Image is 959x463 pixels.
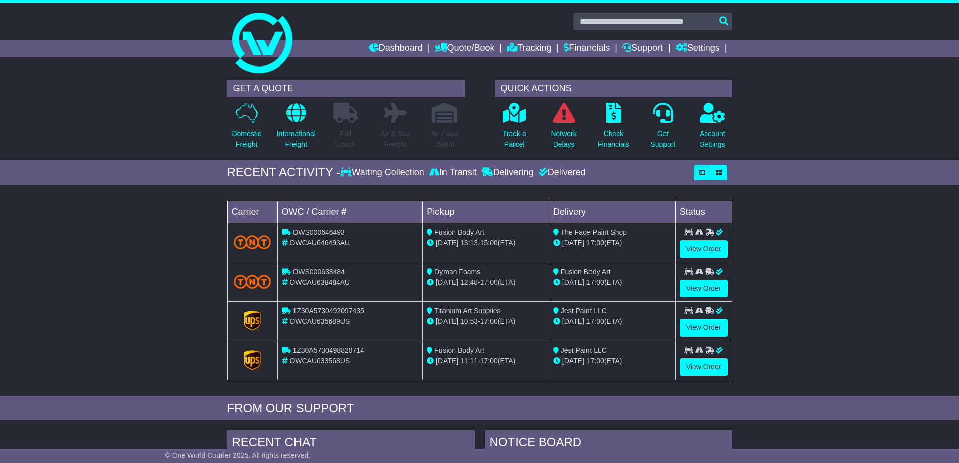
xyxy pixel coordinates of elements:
[431,128,459,150] p: Air / Sea Depot
[427,167,479,178] div: In Transit
[460,239,478,247] span: 13:13
[333,128,358,150] p: Full Loads
[480,357,498,365] span: 17:00
[598,128,629,150] p: Check Financials
[700,128,725,150] p: Account Settings
[561,268,611,276] span: Fusion Body Art
[292,346,364,354] span: 1Z30A5730498828714
[232,128,261,150] p: Domestic Freight
[165,451,311,459] span: © One World Courier 2025. All rights reserved.
[485,430,732,457] div: NOTICE BOARD
[561,228,627,236] span: The Face Paint Shop
[699,102,726,155] a: AccountSettings
[435,40,494,57] a: Quote/Book
[436,278,458,286] span: [DATE]
[423,201,549,223] td: Pickup
[427,238,545,248] div: - (ETA)
[227,201,277,223] td: Carrier
[586,317,604,325] span: 17:00
[289,239,350,247] span: OWCAU646493AU
[680,280,728,297] a: View Order
[277,201,423,223] td: OWC / Carrier #
[340,167,426,178] div: Waiting Collection
[561,346,607,354] span: Jest Paint LLC
[562,239,584,247] span: [DATE]
[460,278,478,286] span: 12:48
[553,277,671,288] div: (ETA)
[227,80,465,97] div: GET A QUOTE
[289,357,350,365] span: OWCAU633568US
[586,239,604,247] span: 17:00
[551,128,576,150] p: Network Delays
[675,201,732,223] td: Status
[436,357,458,365] span: [DATE]
[507,40,551,57] a: Tracking
[650,128,675,150] p: Get Support
[276,102,316,155] a: InternationalFreight
[227,165,341,180] div: RECENT ACTIVITY -
[292,307,364,315] span: 1Z30A5730492097435
[434,346,484,354] span: Fusion Body Art
[427,356,545,366] div: - (ETA)
[234,275,271,288] img: TNT_Domestic.png
[550,102,577,155] a: NetworkDelays
[586,357,604,365] span: 17:00
[427,316,545,327] div: - (ETA)
[434,307,501,315] span: Titanium Art Supplies
[676,40,720,57] a: Settings
[622,40,663,57] a: Support
[434,268,480,276] span: Dyman Foams
[292,228,345,236] span: OWS000646493
[561,307,607,315] span: Jest Paint LLC
[277,128,316,150] p: International Freight
[553,316,671,327] div: (ETA)
[460,357,478,365] span: 11:11
[289,317,350,325] span: OWCAU635689US
[480,278,498,286] span: 17:00
[480,239,498,247] span: 15:00
[680,358,728,376] a: View Order
[549,201,675,223] td: Delivery
[244,350,261,370] img: GetCarrierServiceLogo
[434,228,484,236] span: Fusion Body Art
[553,356,671,366] div: (ETA)
[244,311,261,331] img: GetCarrierServiceLogo
[460,317,478,325] span: 10:53
[369,40,423,57] a: Dashboard
[480,317,498,325] span: 17:00
[479,167,536,178] div: Delivering
[427,277,545,288] div: - (ETA)
[536,167,586,178] div: Delivered
[553,238,671,248] div: (ETA)
[292,268,345,276] span: OWS000638484
[564,40,610,57] a: Financials
[495,80,732,97] div: QUICK ACTIONS
[436,317,458,325] span: [DATE]
[650,102,676,155] a: GetSupport
[680,319,728,337] a: View Order
[562,317,584,325] span: [DATE]
[502,102,527,155] a: Track aParcel
[381,128,410,150] p: Air & Sea Freight
[227,430,475,457] div: RECENT CHAT
[234,235,271,249] img: TNT_Domestic.png
[231,102,261,155] a: DomesticFreight
[597,102,630,155] a: CheckFinancials
[289,278,350,286] span: OWCAU638484AU
[227,401,732,416] div: FROM OUR SUPPORT
[436,239,458,247] span: [DATE]
[562,357,584,365] span: [DATE]
[503,128,526,150] p: Track a Parcel
[586,278,604,286] span: 17:00
[562,278,584,286] span: [DATE]
[680,240,728,258] a: View Order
